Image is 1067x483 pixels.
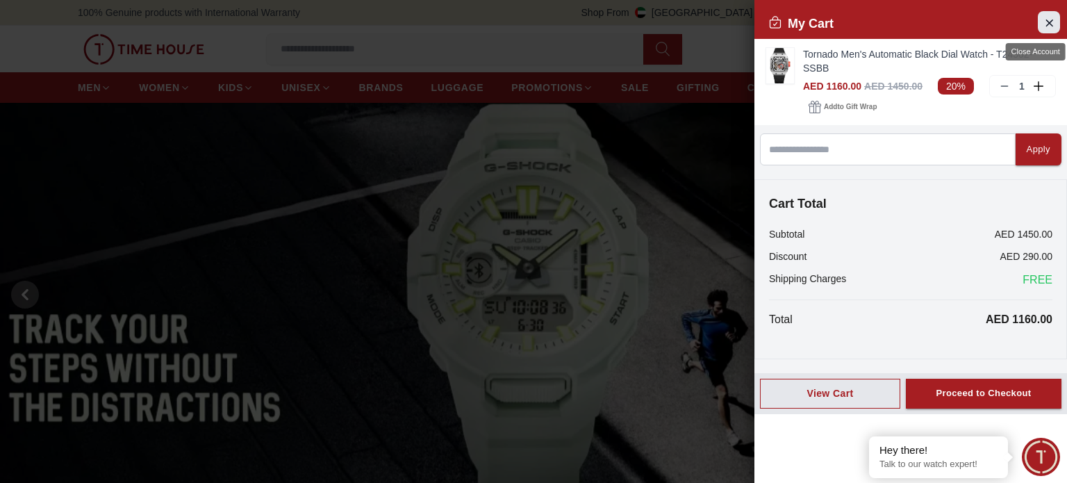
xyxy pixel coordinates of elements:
p: Total [769,311,793,328]
span: AED 1450.00 [864,81,923,92]
button: Addto Gift Wrap [803,97,882,117]
div: Proceed to Checkout [936,386,1031,402]
p: AED 290.00 [1000,249,1053,263]
p: AED 1450.00 [995,227,1052,241]
p: 1 [1016,79,1027,93]
p: Talk to our watch expert! [879,459,998,470]
button: Proceed to Checkout [906,379,1061,409]
div: Chat Widget [1022,438,1060,476]
span: AED 1160.00 [803,81,861,92]
button: Close Account [1038,11,1060,33]
a: Tornado Men's Automatic Black Dial Watch - T24302-SSBB [803,47,1056,75]
span: 20% [938,78,974,95]
button: Apply [1016,133,1061,165]
img: ... [766,48,794,83]
p: Discount [769,249,807,263]
div: View Cart [772,386,888,400]
div: Close Account [1006,43,1066,60]
h2: My Cart [768,14,834,33]
h4: Cart Total [769,194,1052,213]
span: Add to Gift Wrap [824,100,877,114]
span: FREE [1023,272,1052,288]
div: Apply [1027,142,1050,158]
p: Shipping Charges [769,272,846,288]
p: Subtotal [769,227,804,241]
button: View Cart [760,379,900,409]
div: Hey there! [879,443,998,457]
p: AED 1160.00 [986,311,1052,328]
